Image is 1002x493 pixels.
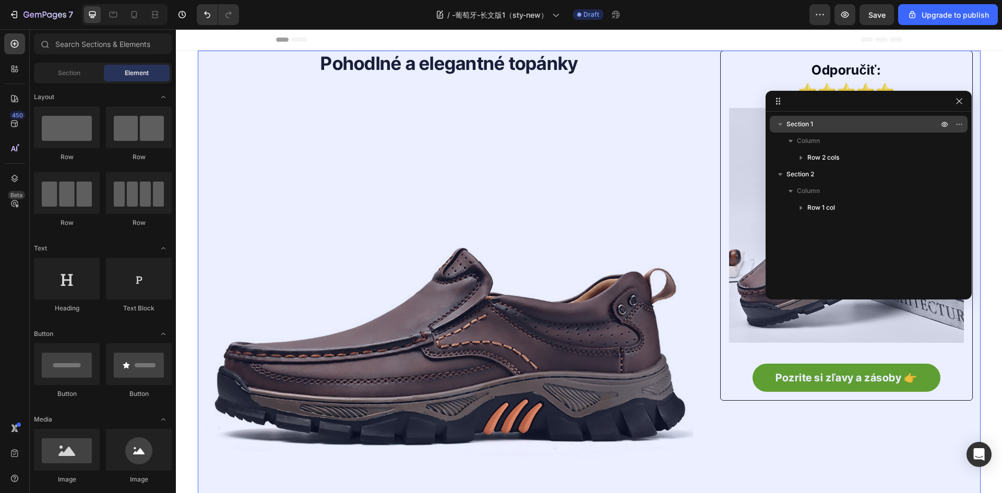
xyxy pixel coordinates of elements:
[786,119,813,129] span: Section 1
[797,136,820,146] span: Column
[34,244,47,253] span: Text
[155,89,172,105] span: Toggle open
[155,326,172,342] span: Toggle open
[600,342,741,355] strong: Pozrite si zľavy a zásoby 👉
[34,218,100,227] div: Row
[106,304,172,313] div: Text Block
[106,152,172,162] div: Row
[583,10,599,19] span: Draft
[34,152,100,162] div: Row
[8,191,25,199] div: Beta
[860,4,894,25] button: Save
[553,79,788,313] img: -2-9_1800x.jpg
[34,92,54,102] span: Layout
[447,9,450,20] span: /
[106,218,172,227] div: Row
[155,411,172,428] span: Toggle open
[786,169,814,179] span: Section 2
[898,4,998,25] button: Upgrade to publish
[577,334,764,363] a: Pozrite si zľavy a zásoby 👉
[907,9,989,20] div: Upgrade to publish
[197,4,239,25] div: Undo/Redo
[34,304,100,313] div: Heading
[452,9,548,20] span: -葡萄牙-长文版1（sty-new）
[34,33,172,54] input: Search Sections & Elements
[125,68,149,78] span: Element
[176,29,1002,493] iframe: Design area
[636,33,705,49] strong: Odporučiť:
[967,442,992,467] div: Open Intercom Messenger
[106,389,172,399] div: Button
[58,68,80,78] span: Section
[34,389,100,399] div: Button
[34,475,100,484] div: Image
[34,329,53,339] span: Button
[10,111,25,119] div: 450
[622,54,719,71] strong: ⭐⭐⭐⭐⭐
[807,152,839,163] span: Row 2 cols
[68,8,73,21] p: 7
[155,240,172,257] span: Toggle open
[106,475,172,484] div: Image
[807,202,835,213] span: Row 1 col
[797,186,820,196] span: Column
[4,4,78,25] button: 7
[868,10,886,19] span: Save
[34,415,52,424] span: Media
